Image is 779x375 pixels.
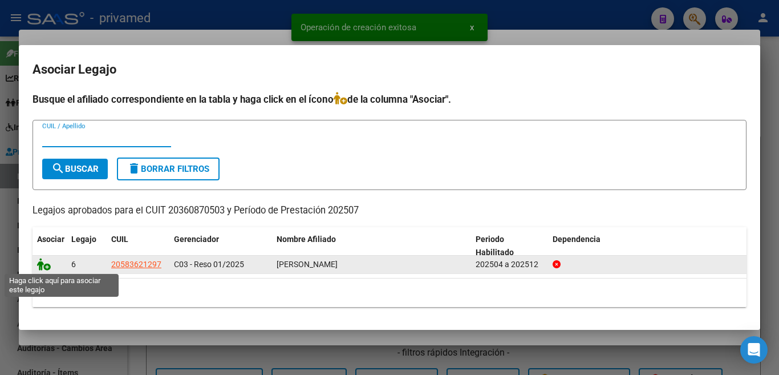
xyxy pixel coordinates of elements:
[740,336,768,364] div: Open Intercom Messenger
[67,227,107,265] datatable-header-cell: Legajo
[117,158,220,180] button: Borrar Filtros
[107,227,169,265] datatable-header-cell: CUIL
[272,227,471,265] datatable-header-cell: Nombre Afiliado
[476,258,543,271] div: 202504 a 202512
[51,164,99,174] span: Buscar
[33,59,746,80] h2: Asociar Legajo
[476,235,514,257] span: Periodo Habilitado
[277,260,338,269] span: LOPEZ MATEO EMANUEL
[71,235,96,244] span: Legajo
[471,227,548,265] datatable-header-cell: Periodo Habilitado
[548,227,747,265] datatable-header-cell: Dependencia
[33,92,746,107] h4: Busque el afiliado correspondiente en la tabla y haga click en el ícono de la columna "Asociar".
[127,164,209,174] span: Borrar Filtros
[277,235,336,244] span: Nombre Afiliado
[33,279,746,307] div: 1 registros
[33,227,67,265] datatable-header-cell: Asociar
[42,159,108,179] button: Buscar
[33,204,746,218] p: Legajos aprobados para el CUIT 20360870503 y Período de Prestación 202507
[51,162,65,175] mat-icon: search
[111,235,128,244] span: CUIL
[553,235,601,244] span: Dependencia
[127,162,141,175] mat-icon: delete
[37,235,64,244] span: Asociar
[174,260,244,269] span: C03 - Reso 01/2025
[174,235,219,244] span: Gerenciador
[71,260,76,269] span: 6
[169,227,272,265] datatable-header-cell: Gerenciador
[111,260,161,269] span: 20583621297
